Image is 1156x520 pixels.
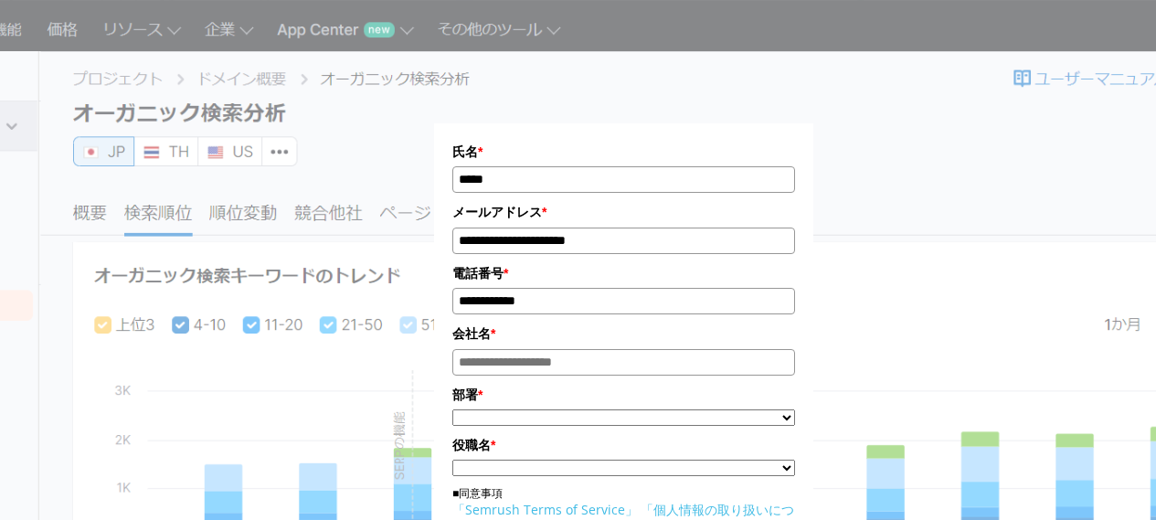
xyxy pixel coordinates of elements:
[452,202,795,222] label: メールアドレス
[452,435,795,455] label: 役職名
[452,142,795,162] label: 氏名
[452,501,638,518] a: 「Semrush Terms of Service」
[452,324,795,344] label: 会社名
[452,263,795,283] label: 電話番号
[452,385,795,405] label: 部署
